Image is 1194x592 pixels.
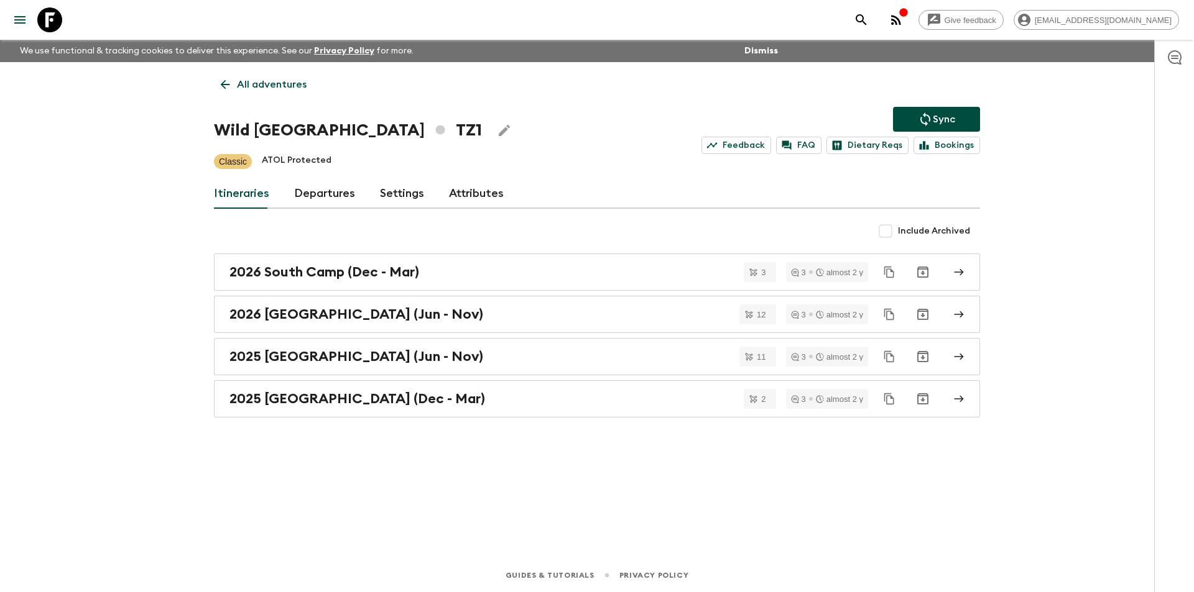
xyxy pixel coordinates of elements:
p: ATOL Protected [262,154,331,169]
button: Sync adventure departures to the booking engine [893,107,980,132]
button: Archive [910,302,935,327]
span: 11 [749,353,773,361]
button: search adventures [849,7,874,32]
span: Include Archived [898,225,970,237]
div: almost 2 y [816,395,863,403]
button: Duplicate [878,261,900,283]
a: 2026 South Camp (Dec - Mar) [214,253,980,291]
a: All adventures [214,72,313,97]
a: Guides & Tutorials [506,568,595,582]
a: Departures [294,179,355,209]
a: FAQ [776,137,821,154]
div: 3 [791,311,806,319]
div: almost 2 y [816,311,863,319]
button: Archive [910,260,935,285]
span: 12 [749,311,773,319]
button: Dismiss [741,42,781,60]
h2: 2025 [GEOGRAPHIC_DATA] (Jun - Nov) [229,348,483,365]
a: Itineraries [214,179,269,209]
button: Archive [910,344,935,369]
div: [EMAIL_ADDRESS][DOMAIN_NAME] [1014,10,1179,30]
button: Archive [910,386,935,411]
span: 2 [754,395,773,403]
p: We use functional & tracking cookies to deliver this experience. See our for more. [15,40,419,62]
a: 2026 [GEOGRAPHIC_DATA] (Jun - Nov) [214,296,980,333]
h1: Wild [GEOGRAPHIC_DATA] TZ1 [214,118,482,143]
div: 3 [791,395,806,403]
a: Bookings [914,137,980,154]
button: Edit Adventure Title [492,118,517,143]
button: Duplicate [878,345,900,368]
h2: 2026 South Camp (Dec - Mar) [229,264,419,280]
h2: 2025 [GEOGRAPHIC_DATA] (Dec - Mar) [229,391,485,407]
a: Settings [380,179,424,209]
p: Classic [219,155,247,168]
p: Sync [933,112,955,127]
div: 3 [791,353,806,361]
a: Privacy Policy [619,568,688,582]
span: 3 [754,268,773,276]
button: Duplicate [878,303,900,326]
button: menu [7,7,32,32]
a: Dietary Reqs [826,137,909,154]
div: almost 2 y [816,268,863,276]
a: Privacy Policy [314,47,374,55]
div: 3 [791,268,806,276]
span: Give feedback [938,16,1003,25]
a: 2025 [GEOGRAPHIC_DATA] (Jun - Nov) [214,338,980,375]
p: All adventures [237,77,307,92]
a: 2025 [GEOGRAPHIC_DATA] (Dec - Mar) [214,380,980,417]
div: almost 2 y [816,353,863,361]
h2: 2026 [GEOGRAPHIC_DATA] (Jun - Nov) [229,306,483,322]
a: Attributes [449,179,504,209]
a: Feedback [701,137,771,154]
span: [EMAIL_ADDRESS][DOMAIN_NAME] [1028,16,1178,25]
a: Give feedback [919,10,1004,30]
button: Duplicate [878,388,900,410]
